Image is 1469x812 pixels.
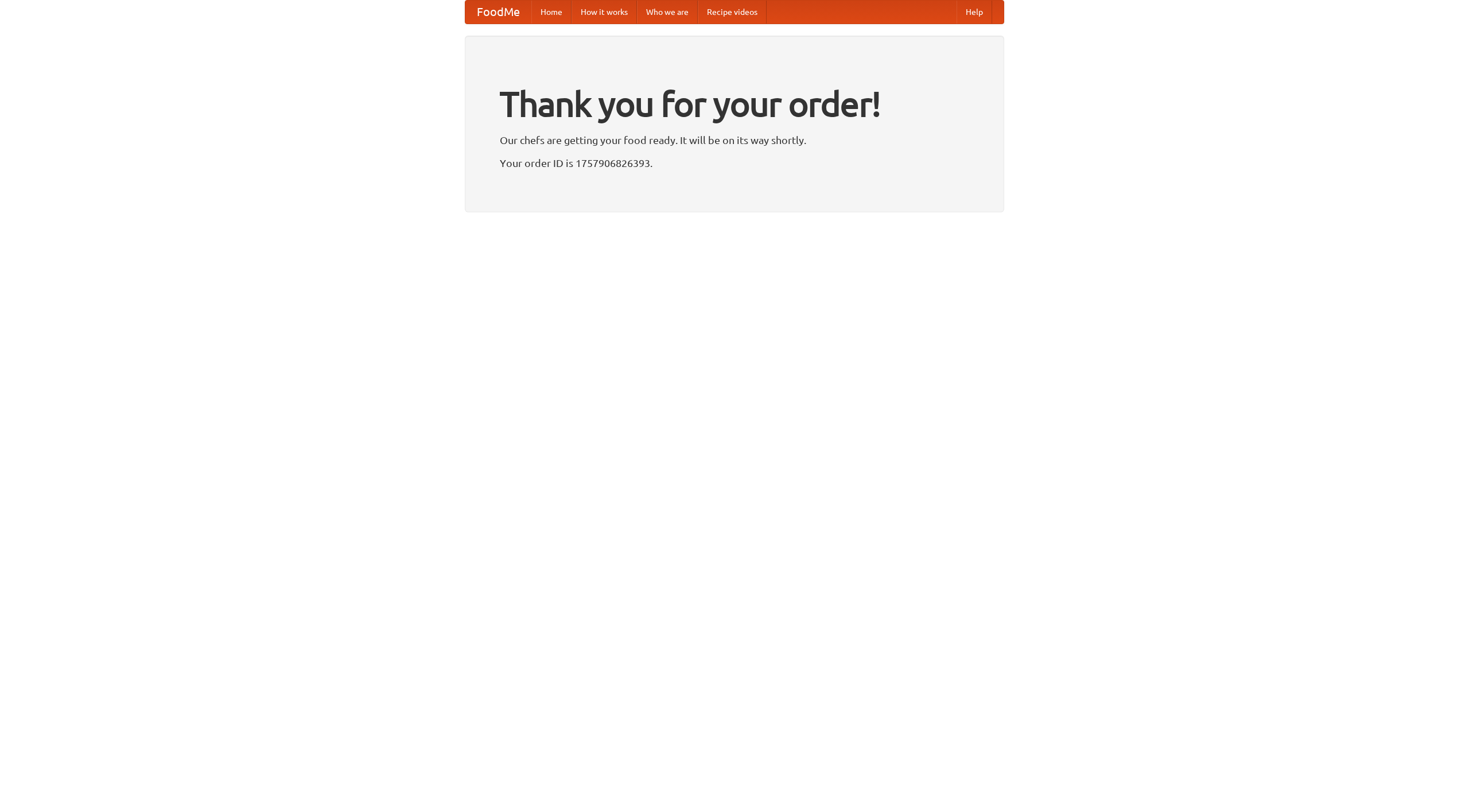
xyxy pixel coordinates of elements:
a: How it works [572,1,637,24]
p: Your order ID is 1757906826393. [500,154,969,172]
a: FoodMe [465,1,531,24]
h1: Thank you for your order! [500,76,969,131]
a: Recipe videos [698,1,767,24]
a: Help [957,1,992,24]
p: Our chefs are getting your food ready. It will be on its way shortly. [500,131,969,149]
a: Home [531,1,572,24]
a: Who we are [637,1,698,24]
